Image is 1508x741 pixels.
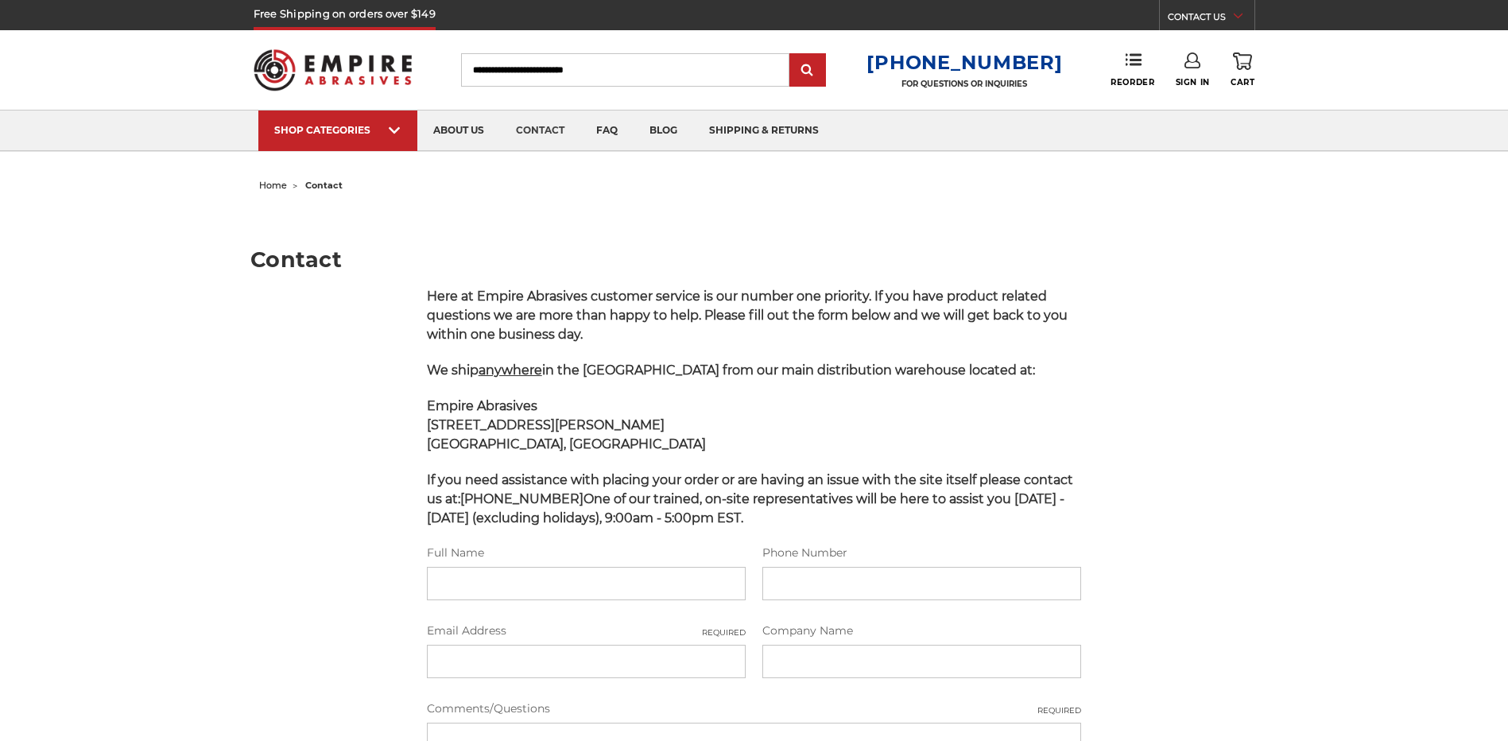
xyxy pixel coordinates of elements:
[460,491,583,506] strong: [PHONE_NUMBER]
[762,545,1081,561] label: Phone Number
[427,417,706,452] strong: [STREET_ADDRESS][PERSON_NAME] [GEOGRAPHIC_DATA], [GEOGRAPHIC_DATA]
[417,111,500,151] a: about us
[500,111,580,151] a: contact
[866,51,1062,74] a: [PHONE_NUMBER]
[1231,52,1254,87] a: Cart
[1176,77,1210,87] span: Sign In
[427,472,1073,526] span: If you need assistance with placing your order or are having an issue with the site itself please...
[479,363,542,378] span: anywhere
[427,289,1068,342] span: Here at Empire Abrasives customer service is our number one priority. If you have product related...
[254,39,413,101] img: Empire Abrasives
[427,545,746,561] label: Full Name
[1111,77,1154,87] span: Reorder
[580,111,634,151] a: faq
[305,180,343,191] span: contact
[259,180,287,191] a: home
[427,700,1082,717] label: Comments/Questions
[250,249,1258,270] h1: Contact
[427,623,746,639] label: Email Address
[702,627,746,638] small: Required
[1231,77,1254,87] span: Cart
[693,111,835,151] a: shipping & returns
[762,623,1081,639] label: Company Name
[866,79,1062,89] p: FOR QUESTIONS OR INQUIRIES
[1168,8,1254,30] a: CONTACT US
[427,363,1035,378] span: We ship in the [GEOGRAPHIC_DATA] from our main distribution warehouse located at:
[1111,52,1154,87] a: Reorder
[1037,704,1081,716] small: Required
[427,398,537,413] span: Empire Abrasives
[274,124,401,136] div: SHOP CATEGORIES
[634,111,693,151] a: blog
